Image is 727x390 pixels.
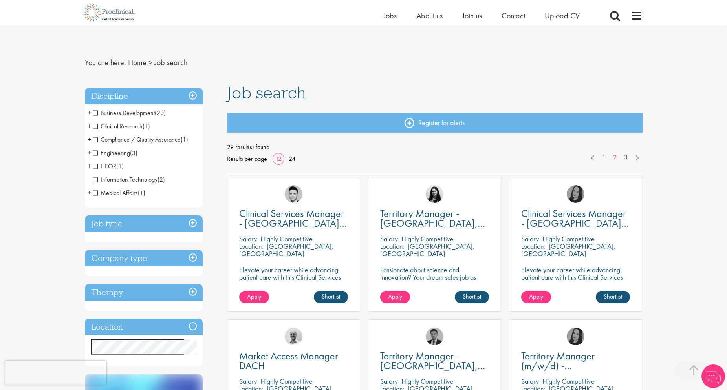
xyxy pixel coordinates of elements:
[227,113,643,133] a: Register for alerts
[88,133,92,145] span: +
[85,57,126,67] span: You are here:
[143,122,150,130] span: (1)
[401,377,454,386] p: Highly Competitive
[155,109,166,117] span: (20)
[93,109,166,117] span: Business Development
[286,155,298,163] a: 24
[260,234,313,243] p: Highly Competitive
[314,291,348,303] a: Shortlist
[157,175,165,184] span: (2)
[521,291,551,303] a: Apply
[521,349,616,382] span: Territory Manager (m/w/d) - [GEOGRAPHIC_DATA]
[181,135,188,144] span: (1)
[239,207,347,240] span: Clinical Services Manager - [GEOGRAPHIC_DATA], [GEOGRAPHIC_DATA]
[85,319,203,335] h3: Location
[380,377,398,386] span: Salary
[462,11,482,21] a: Join us
[239,377,257,386] span: Salary
[567,328,584,345] img: Anna Klemencic
[455,291,489,303] a: Shortlist
[88,107,92,118] span: +
[93,135,188,144] span: Compliance / Quality Assurance
[285,328,302,345] img: Jake Robinson
[521,377,539,386] span: Salary
[88,160,92,172] span: +
[380,209,489,228] a: Territory Manager - [GEOGRAPHIC_DATA], [GEOGRAPHIC_DATA], [GEOGRAPHIC_DATA], [GEOGRAPHIC_DATA]
[93,175,165,184] span: Information Technology
[5,361,106,385] iframe: reCAPTCHA
[380,291,410,303] a: Apply
[545,11,580,21] a: Upload CV
[85,250,203,267] h3: Company type
[239,209,348,228] a: Clinical Services Manager - [GEOGRAPHIC_DATA], [GEOGRAPHIC_DATA]
[426,185,443,203] a: Indre Stankeviciute
[93,162,116,170] span: HEOR
[529,292,543,301] span: Apply
[138,189,145,197] span: (1)
[521,351,630,371] a: Territory Manager (m/w/d) - [GEOGRAPHIC_DATA]
[148,57,152,67] span: >
[85,88,203,105] h3: Discipline
[93,189,138,197] span: Medical Affairs
[542,377,595,386] p: Highly Competitive
[620,153,632,162] a: 3
[273,155,284,163] a: 12
[227,82,306,103] span: Job search
[93,189,145,197] span: Medical Affairs
[93,122,143,130] span: Clinical Research
[380,349,485,382] span: Territory Manager - [GEOGRAPHIC_DATA], [GEOGRAPHIC_DATA]
[93,175,157,184] span: Information Technology
[383,11,397,21] a: Jobs
[542,234,595,243] p: Highly Competitive
[85,215,203,232] h3: Job type
[85,284,203,301] h3: Therapy
[88,187,92,199] span: +
[521,234,539,243] span: Salary
[598,153,610,162] a: 1
[154,57,187,67] span: Job search
[247,292,261,301] span: Apply
[227,153,267,165] span: Results per page
[502,11,525,21] a: Contact
[285,185,302,203] img: Connor Lynes
[567,185,584,203] img: Anna Klemencic
[93,149,130,157] span: Engineering
[401,234,454,243] p: Highly Competitive
[380,234,398,243] span: Salary
[260,377,313,386] p: Highly Competitive
[239,242,263,251] span: Location:
[380,242,404,251] span: Location:
[93,162,124,170] span: HEOR
[130,149,137,157] span: (3)
[521,209,630,228] a: Clinical Services Manager - [GEOGRAPHIC_DATA], [GEOGRAPHIC_DATA]
[93,122,150,130] span: Clinical Research
[701,364,725,388] img: Chatbot
[239,266,348,296] p: Elevate your career while advancing patient care with this Clinical Services Manager position wit...
[93,135,181,144] span: Compliance / Quality Assurance
[116,162,124,170] span: (1)
[128,57,146,67] a: breadcrumb link
[416,11,443,21] a: About us
[426,328,443,345] img: Carl Gbolade
[93,109,155,117] span: Business Development
[239,291,269,303] a: Apply
[380,242,474,258] p: [GEOGRAPHIC_DATA], [GEOGRAPHIC_DATA]
[380,266,489,288] p: Passionate about science and innovation? Your dream sales job as Territory Manager awaits!
[521,242,545,251] span: Location:
[88,147,92,159] span: +
[239,351,348,371] a: Market Access Manager DACH
[521,266,630,296] p: Elevate your career while advancing patient care with this Clinical Services Manager position wit...
[239,242,333,258] p: [GEOGRAPHIC_DATA], [GEOGRAPHIC_DATA]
